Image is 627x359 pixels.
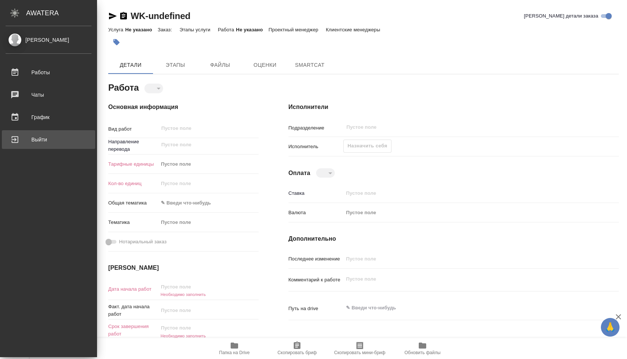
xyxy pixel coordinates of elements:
p: Этапы услуги [180,27,212,32]
h4: Основная информация [108,103,259,112]
p: Заказ: [157,27,174,32]
div: График [6,112,91,123]
span: Детали [113,60,149,70]
p: Вид работ [108,125,158,133]
div: ​ [316,168,335,178]
p: Исполнитель [288,143,344,150]
h2: Работа [108,80,139,94]
h4: Дополнительно [288,234,619,243]
p: Клиентские менеджеры [326,27,382,32]
span: Скопировать мини-бриф [334,350,385,355]
div: Пустое поле [346,209,582,216]
span: [PERSON_NAME] детали заказа [524,12,598,20]
p: Факт. дата начала работ [108,303,158,318]
span: 🙏 [604,319,617,335]
input: Пустое поле [158,281,224,292]
p: Путь на drive [288,305,344,312]
p: Проектный менеджер [268,27,320,32]
span: Нотариальный заказ [119,238,166,246]
div: Пустое поле [343,206,591,219]
button: Скопировать мини-бриф [328,338,391,359]
input: Пустое поле [343,253,591,264]
p: Подразделение [288,124,344,132]
span: Этапы [157,60,193,70]
span: Файлы [202,60,238,70]
a: Работы [2,63,95,82]
h4: [PERSON_NAME] [108,263,259,272]
p: Последнее изменение [288,255,344,263]
button: Скопировать бриф [266,338,328,359]
p: Не указано [125,27,157,32]
p: Общая тематика [108,199,158,207]
p: Срок завершения работ [108,323,158,338]
div: Чаты [6,89,91,100]
div: ​ [144,84,163,93]
p: Услуга [108,27,125,32]
input: Пустое поле [158,178,258,189]
div: [PERSON_NAME] [6,36,91,44]
p: Комментарий к работе [288,276,344,284]
h6: Необходимо заполнить [158,292,258,297]
div: Пустое поле [158,216,258,229]
div: Выйти [6,134,91,145]
input: Пустое поле [158,322,224,333]
p: Работа [218,27,236,32]
input: Пустое поле [346,123,574,132]
span: Папка на Drive [219,350,250,355]
h6: Необходимо заполнить [158,334,258,338]
h4: Оплата [288,169,311,178]
button: Добавить тэг [108,34,125,50]
div: Пустое поле [158,158,258,171]
input: Пустое поле [160,140,241,149]
a: Чаты [2,85,95,104]
p: Тарифные единицы [108,160,158,168]
div: Пустое поле [161,219,249,226]
button: Папка на Drive [203,338,266,359]
p: Не указано [236,27,268,32]
a: Выйти [2,130,95,149]
button: 🙏 [601,318,620,337]
span: Скопировать бриф [277,350,316,355]
div: Работы [6,67,91,78]
p: Валюта [288,209,344,216]
div: ✎ Введи что-нибудь [161,199,249,207]
input: Пустое поле [343,188,591,199]
p: Кол-во единиц [108,180,158,187]
p: Дата начала работ [108,285,158,293]
p: Ставка [288,190,344,197]
span: Обновить файлы [405,350,441,355]
span: SmartCat [292,60,328,70]
div: Пустое поле [161,160,249,168]
p: Направление перевода [108,138,158,153]
div: ✎ Введи что-нибудь [158,197,258,209]
button: Обновить файлы [391,338,454,359]
div: AWATERA [26,6,97,21]
button: Скопировать ссылку для ЯМессенджера [108,12,117,21]
a: WK-undefined [131,11,190,21]
a: График [2,108,95,127]
p: Тематика [108,219,158,226]
span: Оценки [247,60,283,70]
button: Скопировать ссылку [119,12,128,21]
h4: Исполнители [288,103,619,112]
input: Пустое поле [158,305,224,316]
